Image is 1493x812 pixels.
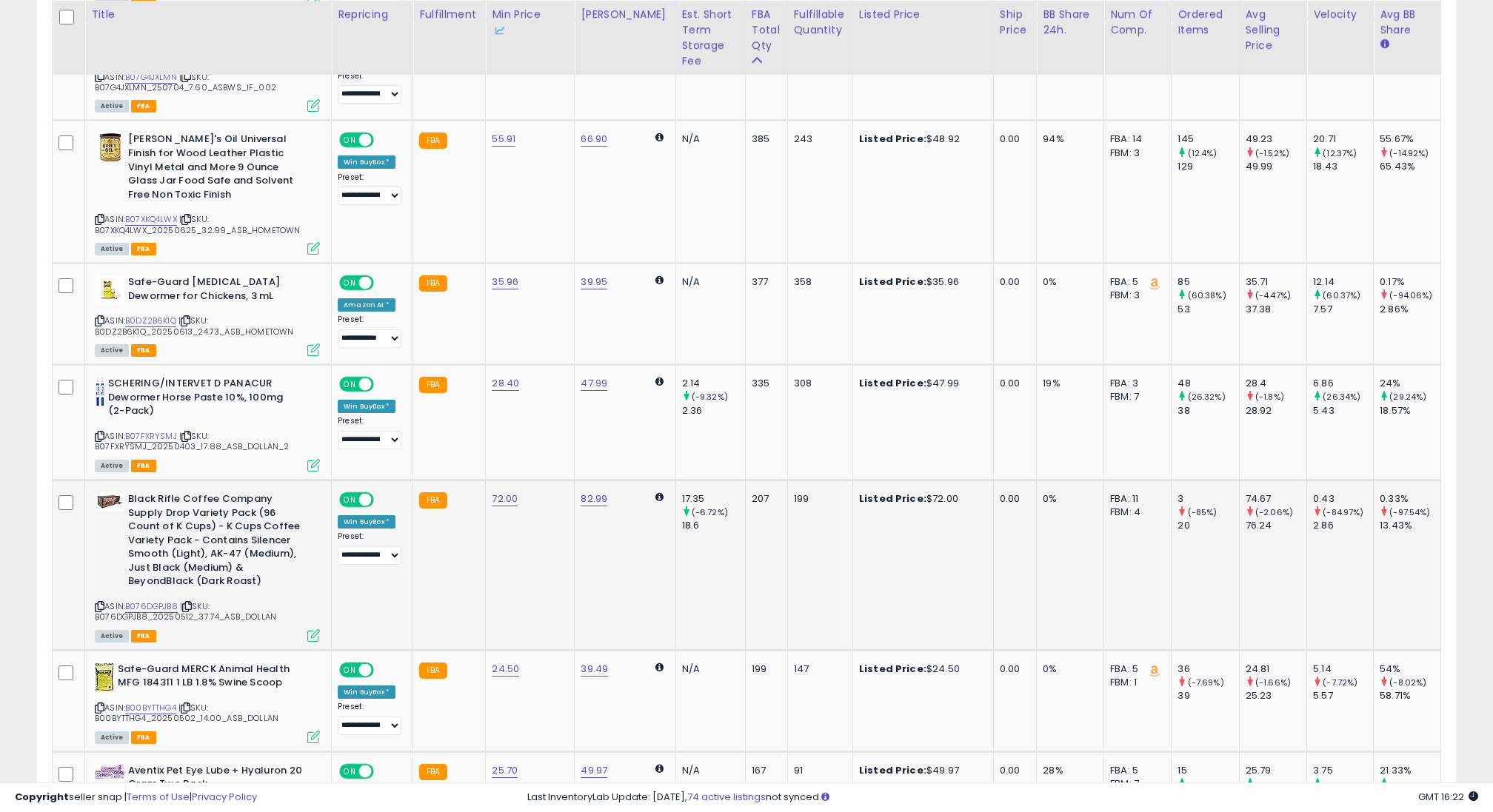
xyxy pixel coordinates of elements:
[118,662,298,694] b: Safe-Guard MERCK Animal Health MFG 184311 1 LB 1.8% Swine Scoop
[95,492,124,511] img: 41v4frDBySL._SL40_.jpg
[859,491,926,506] b: Listed Price:
[1313,7,1367,22] div: Velocity
[1380,377,1440,390] div: 24%
[372,663,395,676] span: OFF
[794,7,846,38] div: Fulfillable Quantity
[492,275,518,289] a: 35.96
[1246,160,1307,173] div: 49.99
[1313,662,1373,676] div: 5.14
[95,275,320,355] div: ASIN:
[794,662,841,676] div: 147
[95,132,320,253] div: ASIN:
[1178,662,1238,676] div: 36
[1246,764,1307,777] div: 25.79
[338,702,401,735] div: Preset:
[128,764,308,795] b: Aventix Pet Eye Lube + Hyaluron 20 Gram Two Pack
[95,600,276,623] span: | SKU: B076DGPJB8_20250512_37.74_ASB_DOLLAN
[1255,147,1289,159] small: (-1.52%)
[692,391,728,403] small: (-9.32%)
[1246,492,1307,506] div: 74.67
[1188,677,1224,688] small: (-7.69%)
[581,491,607,506] a: 82.99
[1255,506,1293,518] small: (-2.06%)
[1000,662,1025,676] div: 0.00
[419,492,447,509] small: FBA
[1380,492,1440,506] div: 0.33%
[1380,7,1434,38] div: Avg BB Share
[338,416,401,449] div: Preset:
[682,7,739,69] div: Est. Short Term Storage Fee
[1043,662,1092,676] div: 0%
[1246,662,1307,676] div: 24.81
[419,7,479,22] div: Fulfillment
[127,790,190,804] a: Terms of Use
[1043,492,1092,506] div: 0%
[15,791,257,805] div: seller snap | |
[859,376,926,390] b: Listed Price:
[125,315,176,327] a: B0DZ2B6K1Q
[1178,7,1232,38] div: Ordered Items
[1380,519,1440,532] div: 13.43%
[338,172,401,206] div: Preset:
[95,731,129,744] span: All listings currently available for purchase on Amazon
[492,491,518,506] a: 72.00
[95,344,129,357] span: All listings currently available for purchase on Amazon
[419,377,447,393] small: FBA
[1178,377,1238,390] div: 48
[419,275,447,292] small: FBA
[1323,391,1360,403] small: (26.34%)
[125,702,176,714] a: B00BYTTHG4
[131,344,156,357] span: FBA
[128,492,308,592] b: Black Rifle Coffee Company Supply Drop Variety Pack (96 Count of K Cups) - K Cups Coffee Variety ...
[1178,132,1238,146] div: 145
[125,71,177,84] a: B07G4JXLMN
[1246,377,1307,390] div: 28.4
[95,132,124,162] img: 51JHjb6y3eL._SL40_.jpg
[859,132,982,146] div: $48.92
[682,377,745,390] div: 2.14
[419,662,447,679] small: FBA
[1313,404,1373,417] div: 5.43
[682,764,734,777] div: N/A
[95,630,129,642] span: All listings currently available for purchase on Amazon
[338,71,401,104] div: Preset:
[1188,506,1218,518] small: (-85%)
[95,243,129,255] span: All listings currently available for purchase on Amazon
[1246,7,1301,53] div: Avg Selling Price
[1246,404,1307,417] div: 28.92
[1380,689,1440,702] div: 58.71%
[108,377,288,422] b: SCHERING/INTERVET D PANACUR Dewormer Horse Paste 10%, 100mg (2-Pack)
[372,494,395,506] span: OFF
[1000,275,1025,289] div: 0.00
[1188,289,1226,301] small: (60.38%)
[1389,147,1429,159] small: (-14.92%)
[687,790,766,804] a: 74 active listings
[492,7,568,38] div: Min Price
[419,132,447,149] small: FBA
[752,492,776,506] div: 207
[1246,303,1307,316] div: 37.38
[1313,132,1373,146] div: 20.71
[341,378,359,391] span: ON
[131,460,156,472] span: FBA
[859,763,926,777] b: Listed Price:
[1110,275,1160,289] div: FBA: 5
[1110,764,1160,777] div: FBA: 5
[1110,7,1165,38] div: Num of Comp.
[692,506,728,518] small: (-6.72%)
[372,378,395,391] span: OFF
[1313,160,1373,173] div: 18.43
[859,764,982,777] div: $49.97
[794,764,841,777] div: 91
[794,132,841,146] div: 243
[1188,147,1218,159] small: (12.4%)
[682,492,745,506] div: 17.35
[1389,391,1426,403] small: (29.24%)
[1000,7,1030,38] div: Ship Price
[794,492,841,506] div: 199
[1178,492,1238,506] div: 3
[91,7,325,22] div: Title
[859,132,926,146] b: Listed Price:
[15,790,69,804] strong: Copyright
[581,376,607,391] a: 47.99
